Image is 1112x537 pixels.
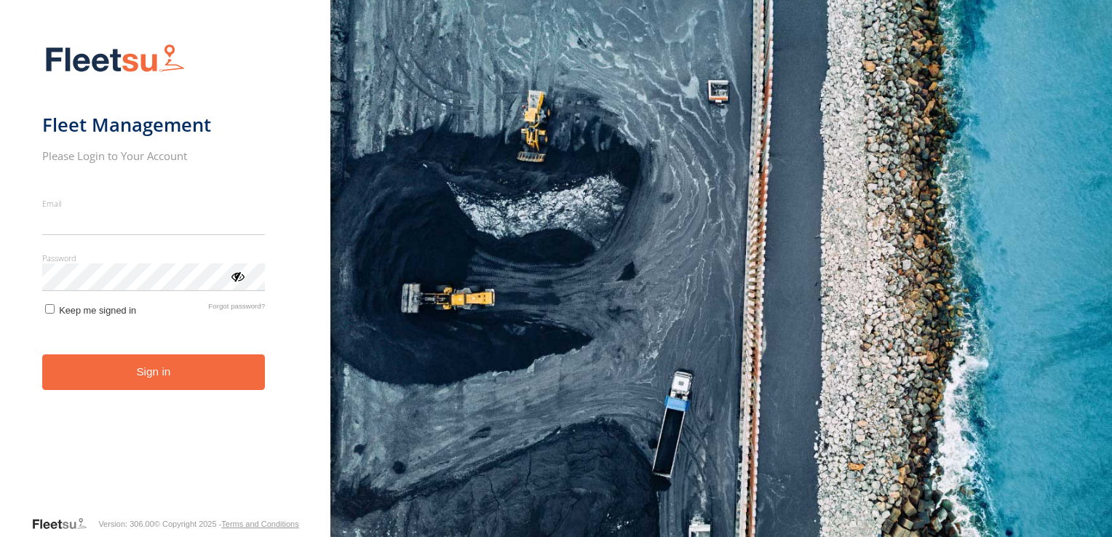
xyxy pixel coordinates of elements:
h1: Fleet Management [42,113,266,137]
a: Visit our Website [31,517,98,531]
a: Forgot password? [208,302,265,316]
button: Sign in [42,354,266,390]
a: Terms and Conditions [221,520,298,528]
h2: Please Login to Your Account [42,148,266,163]
img: Fleetsu [42,41,188,78]
form: main [42,35,289,515]
div: © Copyright 2025 - [154,520,299,528]
label: Password [42,252,266,263]
div: ViewPassword [230,268,245,283]
input: Keep me signed in [45,304,55,314]
span: Keep me signed in [59,305,136,316]
div: Version: 306.00 [98,520,154,528]
label: Email [42,198,266,209]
